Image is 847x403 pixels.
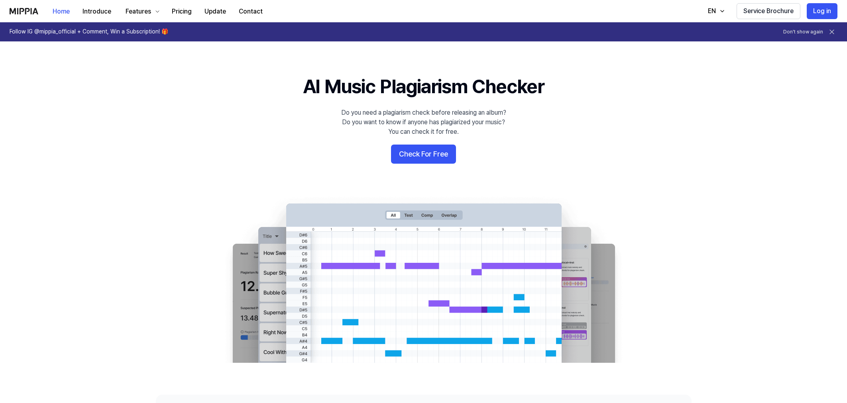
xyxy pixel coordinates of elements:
button: Introduce [76,4,118,20]
button: Contact [232,4,269,20]
button: Update [198,4,232,20]
button: Pricing [165,4,198,20]
button: Don't show again [783,29,823,35]
a: Update [198,0,232,22]
h1: AI Music Plagiarism Checker [303,73,544,100]
button: Features [118,4,165,20]
div: EN [706,6,717,16]
button: Log in [807,3,837,19]
a: Home [46,0,76,22]
button: Home [46,4,76,20]
button: Service Brochure [737,3,800,19]
img: logo [10,8,38,14]
button: EN [700,3,730,19]
div: Do you need a plagiarism check before releasing an album? Do you want to know if anyone has plagi... [341,108,506,137]
img: main Image [216,196,631,363]
h1: Follow IG @mippia_official + Comment, Win a Subscription! 🎁 [10,28,168,36]
div: Features [124,7,153,16]
button: Check For Free [391,145,456,164]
